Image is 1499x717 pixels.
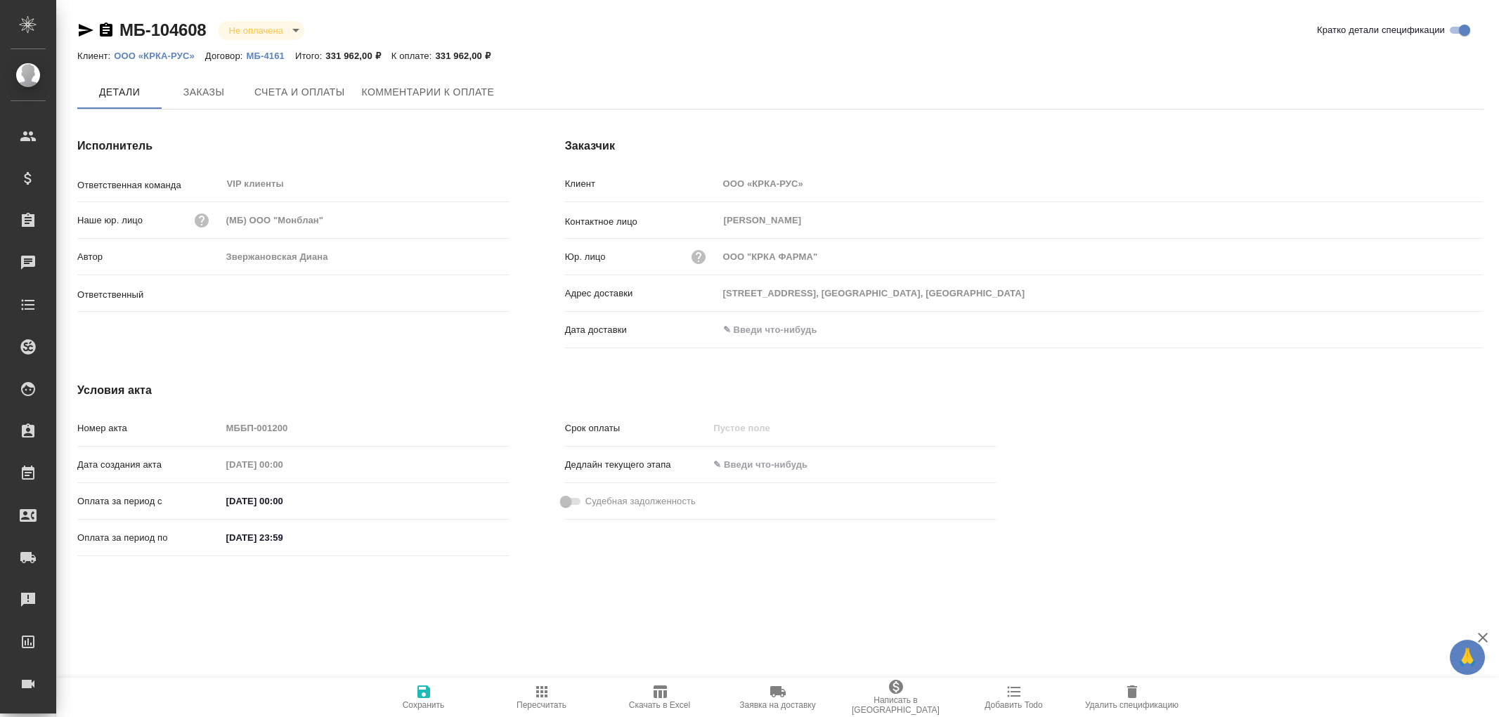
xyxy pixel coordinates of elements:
input: ✎ Введи что-нибудь [718,320,841,340]
input: ✎ Введи что-нибудь [708,454,831,475]
h4: Условия акта [77,382,996,399]
p: Клиент [565,177,718,191]
p: Ответственный [77,288,221,302]
button: Не оплачена [225,25,287,37]
p: Ответственная команда [77,178,221,192]
span: 🙏 [1455,643,1479,672]
p: Наше юр. лицо [77,213,143,228]
input: ✎ Введи что-нибудь [221,527,344,548]
p: Клиент: [77,51,114,61]
p: К оплате: [391,51,436,61]
p: Дата доставки [565,323,718,337]
h4: Заказчик [565,138,1484,154]
button: Open [501,292,504,295]
input: Пустое поле [221,454,344,475]
input: Пустое поле [708,418,831,438]
span: Детали [86,84,153,101]
p: 331 962,00 ₽ [325,51,391,61]
h4: Исполнитель [77,138,509,154]
p: Контактное лицо [565,215,718,229]
div: Не оплачена [218,21,304,40]
span: Заказы [170,84,238,101]
p: Юр. лицо [565,250,606,264]
p: Оплата за период по [77,531,221,545]
span: Судебная задолженность [585,494,696,508]
button: Скопировать ссылку для ЯМессенджера [77,22,94,39]
button: Скопировать ссылку [98,22,115,39]
button: 🙏 [1450,640,1485,675]
span: Счета и оплаты [254,84,345,101]
input: Пустое поле [718,173,1484,194]
p: Номер акта [77,421,221,435]
p: Дата создания акта [77,458,221,472]
a: МБ-4161 [247,49,295,61]
p: МБ-4161 [247,51,295,61]
input: ✎ Введи что-нибудь [221,491,344,511]
span: Комментарии к оплате [362,84,495,101]
input: Пустое поле [221,246,509,267]
input: Пустое поле [221,210,509,230]
p: Договор: [205,51,247,61]
input: Пустое поле [718,283,1484,303]
p: ООО «КРКА-РУС» [114,51,205,61]
p: 331 962,00 ₽ [435,51,500,61]
a: ООО «КРКА-РУС» [114,49,205,61]
input: Пустое поле [718,246,1484,267]
p: Срок оплаты [565,421,709,435]
p: Оплата за период с [77,494,221,508]
input: Пустое поле [221,418,509,438]
span: Кратко детали спецификации [1317,23,1445,37]
a: МБ-104608 [119,20,207,39]
p: Итого: [295,51,325,61]
p: Адрес доставки [565,287,718,301]
p: Дедлайн текущего этапа [565,458,709,472]
p: Автор [77,250,221,264]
